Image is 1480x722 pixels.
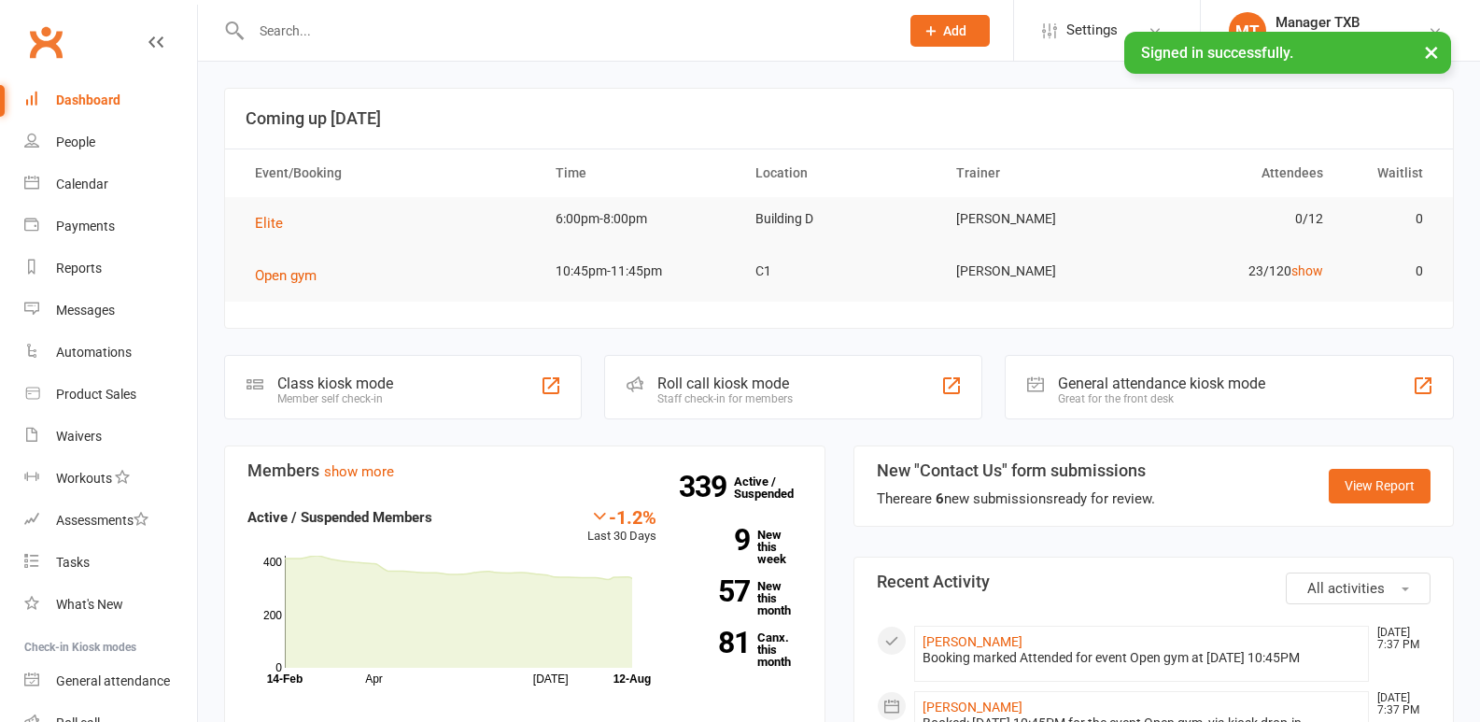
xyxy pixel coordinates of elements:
[24,374,197,416] a: Product Sales
[739,249,939,293] td: C1
[56,177,108,191] div: Calendar
[24,416,197,458] a: Waivers
[539,149,740,197] th: Time
[684,580,802,616] a: 57New this month
[56,92,120,107] div: Dashboard
[910,15,990,47] button: Add
[1229,12,1266,50] div: MT
[1141,44,1293,62] span: Signed in successfully.
[923,650,1361,666] div: Booking marked Attended for event Open gym at [DATE] 10:45PM
[684,529,802,565] a: 9New this week
[24,205,197,248] a: Payments
[56,219,115,234] div: Payments
[1340,249,1440,293] td: 0
[657,392,793,405] div: Staff check-in for members
[56,429,102,444] div: Waivers
[939,149,1140,197] th: Trainer
[24,458,197,500] a: Workouts
[657,375,793,392] div: Roll call kiosk mode
[1340,197,1440,241] td: 0
[939,249,1140,293] td: [PERSON_NAME]
[56,345,132,360] div: Automations
[247,461,802,480] h3: Members
[1415,32,1448,72] button: ×
[1276,31,1409,48] div: [US_STATE]-Badminton
[1368,692,1430,716] time: [DATE] 7:37 PM
[877,573,1431,591] h3: Recent Activity
[56,261,102,276] div: Reports
[1286,573,1431,604] button: All activities
[739,149,939,197] th: Location
[56,555,90,570] div: Tasks
[1291,263,1323,278] a: show
[324,463,394,480] a: show more
[1139,249,1340,293] td: 23/120
[255,215,283,232] span: Elite
[246,109,1432,128] h3: Coming up [DATE]
[24,248,197,290] a: Reports
[923,700,1022,715] a: [PERSON_NAME]
[539,249,740,293] td: 10:45pm-11:45pm
[539,197,740,241] td: 6:00pm-8:00pm
[1307,580,1385,597] span: All activities
[877,461,1155,480] h3: New "Contact Us" form submissions
[56,134,95,149] div: People
[684,526,750,554] strong: 9
[1066,9,1118,51] span: Settings
[1368,627,1430,651] time: [DATE] 7:37 PM
[684,577,750,605] strong: 57
[22,19,69,65] a: Clubworx
[684,629,750,657] strong: 81
[24,584,197,626] a: What's New
[1340,149,1440,197] th: Waitlist
[24,660,197,702] a: General attendance kiosk mode
[943,23,966,38] span: Add
[587,506,656,546] div: Last 30 Days
[277,375,393,392] div: Class kiosk mode
[1139,197,1340,241] td: 0/12
[56,471,112,486] div: Workouts
[739,197,939,241] td: Building D
[255,264,330,287] button: Open gym
[255,267,317,284] span: Open gym
[24,121,197,163] a: People
[255,212,296,234] button: Elite
[1058,375,1265,392] div: General attendance kiosk mode
[56,597,123,612] div: What's New
[679,473,734,501] strong: 339
[877,488,1155,510] div: There are new submissions ready for review.
[734,461,816,514] a: 339Active / Suspended
[923,634,1022,649] a: [PERSON_NAME]
[1139,149,1340,197] th: Attendees
[56,303,115,318] div: Messages
[24,290,197,332] a: Messages
[56,387,136,402] div: Product Sales
[939,197,1140,241] td: [PERSON_NAME]
[1276,14,1409,31] div: Manager TXB
[238,149,539,197] th: Event/Booking
[277,392,393,405] div: Member self check-in
[24,332,197,374] a: Automations
[24,163,197,205] a: Calendar
[1058,392,1265,405] div: Great for the front desk
[24,79,197,121] a: Dashboard
[684,631,802,668] a: 81Canx. this month
[24,542,197,584] a: Tasks
[1329,469,1431,503] a: View Report
[56,513,148,528] div: Assessments
[56,673,170,688] div: General attendance
[587,506,656,527] div: -1.2%
[247,509,432,526] strong: Active / Suspended Members
[246,18,886,44] input: Search...
[936,490,944,507] strong: 6
[24,500,197,542] a: Assessments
